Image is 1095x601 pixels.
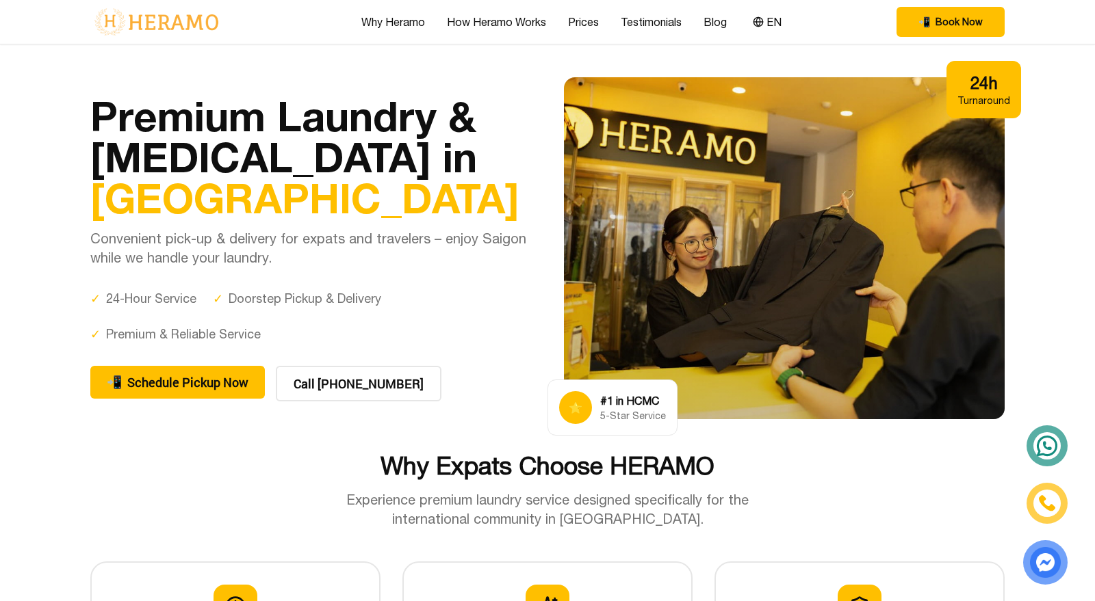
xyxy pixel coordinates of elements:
div: 24-Hour Service [90,289,196,308]
a: Prices [568,14,599,30]
img: phone-icon [1040,496,1055,511]
p: Experience premium laundry service designed specifically for the international community in [GEOG... [318,490,777,529]
img: logo-with-text.png [90,8,222,36]
p: Convenient pick-up & delivery for expats and travelers – enjoy Saigon while we handle your laundry. [90,229,531,267]
button: phone Schedule Pickup Now [90,366,265,399]
div: Turnaround [957,94,1010,107]
h2: Why Expats Choose HERAMO [90,452,1005,479]
button: EN [749,13,786,31]
span: Book Now [936,15,983,29]
a: Blog [704,14,727,30]
div: 5-Star Service [600,409,666,423]
span: [GEOGRAPHIC_DATA] [90,173,519,222]
button: phone Book Now [897,7,1005,37]
div: Premium & Reliable Service [90,325,261,344]
button: Call [PHONE_NUMBER] [276,366,441,401]
a: How Heramo Works [447,14,546,30]
span: ✓ [213,289,223,308]
span: phone [918,15,930,29]
div: Doorstep Pickup & Delivery [213,289,381,308]
a: phone-icon [1029,485,1066,522]
a: Why Heramo [361,14,425,30]
span: ✓ [90,289,101,308]
div: #1 in HCMC [600,392,666,409]
div: 24h [957,72,1010,94]
h1: Premium Laundry & [MEDICAL_DATA] in [90,95,531,218]
a: Testimonials [621,14,682,30]
span: star [569,399,582,416]
span: ✓ [90,325,101,344]
span: phone [107,373,122,392]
